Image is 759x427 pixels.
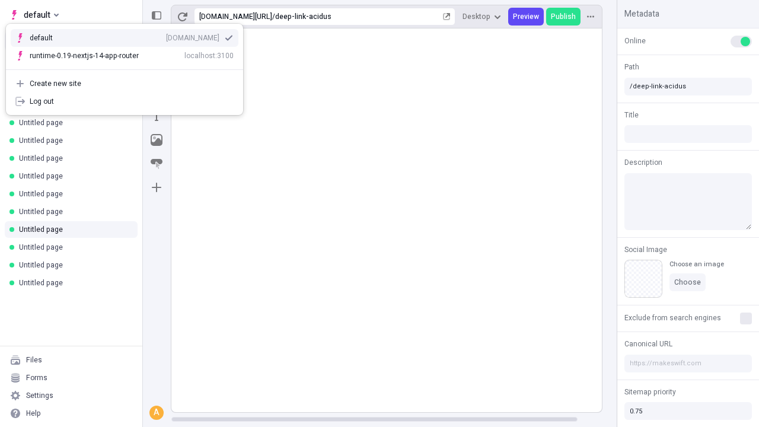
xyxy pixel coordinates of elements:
div: Files [26,355,42,365]
button: Select site [5,6,63,24]
span: Publish [551,12,576,21]
div: Untitled page [19,243,128,252]
div: Forms [26,373,47,383]
div: / [272,12,275,21]
div: Untitled page [19,260,128,270]
div: Untitled page [19,171,128,181]
button: Button [146,153,167,174]
div: Untitled page [19,278,128,288]
button: Text [146,106,167,127]
div: Suggestions [6,24,243,69]
button: Choose [669,273,706,291]
div: Untitled page [19,136,128,145]
span: Description [624,157,662,168]
span: Choose [674,278,701,287]
span: Exclude from search engines [624,313,721,323]
button: Preview [508,8,544,26]
button: Desktop [458,8,506,26]
div: default [30,33,71,43]
div: Untitled page [19,207,128,216]
input: https://makeswift.com [624,355,752,372]
div: [URL][DOMAIN_NAME] [199,12,272,21]
div: A [151,407,162,419]
div: Untitled page [19,225,128,234]
span: Online [624,36,646,46]
span: Social Image [624,244,667,255]
div: Choose an image [669,260,724,269]
span: Canonical URL [624,339,672,349]
div: Settings [26,391,53,400]
div: Help [26,409,41,418]
div: [DOMAIN_NAME] [166,33,219,43]
span: default [24,8,50,22]
span: Sitemap priority [624,387,676,397]
span: Path [624,62,639,72]
span: Title [624,110,639,120]
button: Publish [546,8,581,26]
span: Desktop [463,12,490,21]
div: Untitled page [19,189,128,199]
div: Untitled page [19,118,128,128]
div: localhost:3100 [184,51,234,60]
button: Image [146,129,167,151]
div: runtime-0.19-nextjs-14-app-router [30,51,139,60]
div: deep-link-acidus [275,12,441,21]
span: Preview [513,12,539,21]
div: Untitled page [19,154,128,163]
